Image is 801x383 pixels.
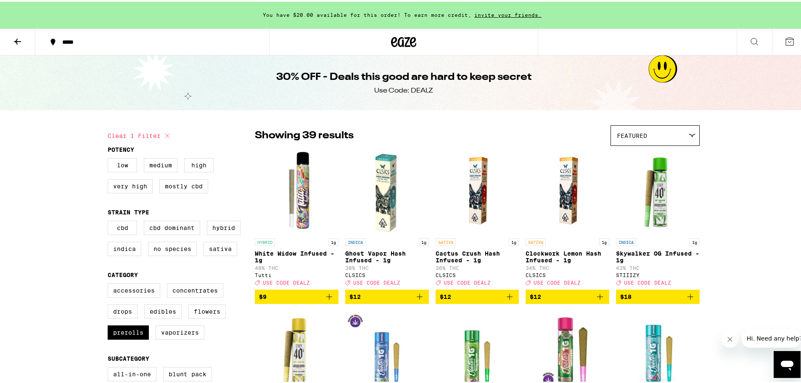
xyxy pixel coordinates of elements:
p: 1g [509,237,519,244]
label: Mostly CBD [159,177,208,192]
p: 38% THC [345,264,429,269]
p: INDICA [345,237,365,244]
a: Open page for Cactus Crush Hash Infused - 1g from CLSICS [436,148,519,288]
legend: Strain Type [108,207,149,214]
span: USE CODE DEALZ [534,278,581,284]
label: Hybrid [207,219,241,233]
legend: Subcategory [108,354,149,360]
iframe: Button to launch messaging window [774,349,801,376]
p: SATIVA [436,237,456,244]
label: Flowers [188,303,226,317]
p: HYBRID [255,237,275,244]
p: Cactus Crush Hash Infused - 1g [436,248,519,262]
label: Low [108,156,137,171]
p: SATIVA [526,237,546,244]
p: 1g [328,237,338,244]
label: Blunt Pack [163,365,212,380]
p: 1g [419,237,429,244]
label: Edibles [144,303,182,317]
p: Clockwork Lemon Hash Infused - 1g [526,248,609,262]
p: 1g [599,237,609,244]
p: Skywalker OG Infused - 1g [616,248,700,262]
button: Add to bag [345,288,429,302]
span: Hi. Need any help? [5,6,61,13]
p: 34% THC [526,264,609,269]
div: STIIIZY [616,271,700,276]
span: USE CODE DEALZ [624,278,671,284]
label: CBD Dominant [144,219,200,233]
span: $12 [349,292,361,298]
p: 48% THC [255,264,338,269]
div: Use Code: DEALZ [374,85,433,94]
label: Accessories [108,282,160,296]
p: Ghost Vapor Hash Infused - 1g [345,248,429,262]
iframe: Close message [722,329,738,346]
div: Tutti [255,271,338,276]
span: Featured [617,131,647,137]
span: USE CODE DEALZ [263,278,310,284]
button: Add to bag [436,288,519,302]
label: Prerolls [108,324,149,338]
span: $12 [440,292,451,298]
label: Very High [108,177,153,192]
p: 1g [690,237,700,244]
a: Open page for White Widow Infused - 1g from Tutti [255,148,338,288]
span: $9 [259,292,267,298]
button: Add to bag [526,288,609,302]
div: CLSICS [436,271,519,276]
p: White Widow Infused - 1g [255,248,338,262]
label: Medium [144,156,177,171]
label: All-In-One [108,365,156,380]
p: 43% THC [616,264,700,269]
div: CLSICS [526,271,609,276]
p: INDICA [616,237,636,244]
button: Clear 1 filter [108,124,172,145]
legend: Potency [108,145,134,151]
img: CLSICS - Cactus Crush Hash Infused - 1g [449,148,505,232]
a: Open page for Ghost Vapor Hash Infused - 1g from CLSICS [345,148,429,288]
img: STIIIZY - Skywalker OG Infused - 1g [616,148,700,232]
label: Sativa [204,240,237,254]
a: Open page for Clockwork Lemon Hash Infused - 1g from CLSICS [526,148,609,288]
span: USE CODE DEALZ [353,278,400,284]
img: CLSICS - Ghost Vapor Hash Infused - 1g [345,148,429,232]
button: Add to bag [616,288,700,302]
h1: 30% OFF - Deals this good are hard to keep secret [276,69,531,83]
button: Add to bag [255,288,338,302]
label: No Species [148,240,197,254]
img: CLSICS - Clockwork Lemon Hash Infused - 1g [539,148,596,232]
img: Tutti - White Widow Infused - 1g [255,148,338,232]
span: $18 [620,292,632,298]
label: Vaporizers [156,324,204,338]
p: Showing 39 results [255,127,354,141]
label: Drops [108,303,137,317]
span: invite your friends. [471,11,545,16]
span: $12 [530,292,541,298]
legend: Category [108,270,138,277]
span: You have $20.00 available for this order! To earn more credit, [263,11,471,16]
div: CLSICS [345,271,429,276]
label: Indica [108,240,141,254]
iframe: Message from company [742,328,801,346]
span: USE CODE DEALZ [444,278,491,284]
p: 36% THC [436,264,519,269]
label: High [184,156,214,171]
label: Concentrates [167,282,223,296]
label: CBD [108,219,137,233]
a: Open page for Skywalker OG Infused - 1g from STIIIZY [616,148,700,288]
